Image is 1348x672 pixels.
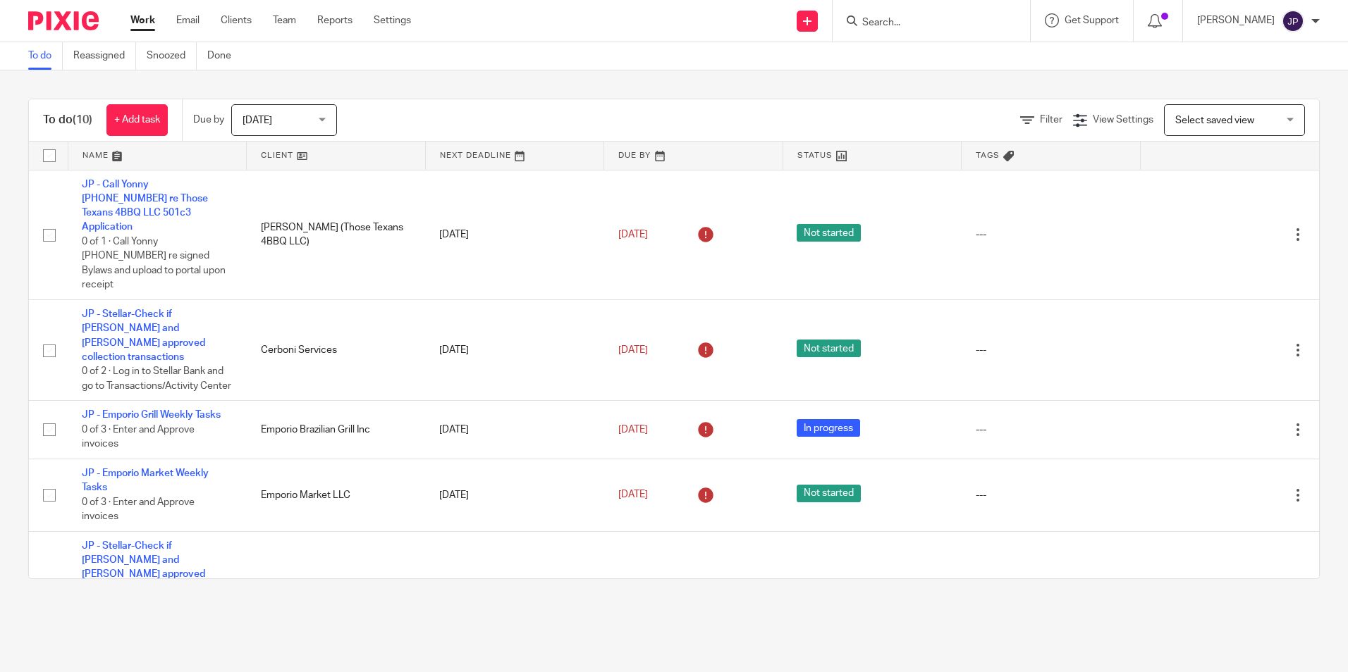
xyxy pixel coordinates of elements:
span: Select saved view [1175,116,1254,125]
span: 0 of 3 · Enter and Approve invoices [82,425,195,449]
span: [DATE] [618,345,648,355]
td: [DATE] [425,459,604,531]
span: (10) [73,114,92,125]
a: JP - Stellar-Check if [PERSON_NAME] and [PERSON_NAME] approved collection transactions [82,309,205,362]
a: JP - Emporio Grill Weekly Tasks [82,410,221,420]
div: --- [976,228,1127,242]
td: Cerboni Services [247,300,426,401]
a: Snoozed [147,42,197,70]
img: svg%3E [1282,10,1304,32]
span: View Settings [1093,115,1153,125]
span: 0 of 1 · Call Yonny [PHONE_NUMBER] re signed Bylaws and upload to portal upon receipt [82,237,226,290]
span: Not started [797,485,861,502]
span: 0 of 3 · Enter and Approve invoices [82,497,195,522]
div: --- [976,343,1127,357]
td: Emporio Brazilian Grill Inc [247,401,426,459]
span: Not started [797,224,861,242]
div: --- [976,423,1127,437]
span: [DATE] [618,230,648,239]
h1: To do [43,113,92,127]
a: Team [273,13,296,27]
span: Get Support [1065,15,1119,25]
a: Email [176,13,200,27]
td: [DATE] [425,300,604,401]
td: [DATE] [425,170,604,300]
span: Tags [976,151,1000,159]
span: [DATE] [618,425,648,435]
span: In progress [797,419,860,437]
a: Clients [221,13,252,27]
p: [PERSON_NAME] [1197,13,1275,27]
a: Reassigned [73,42,136,70]
td: [PERSON_NAME] (Those Texans 4BBQ LLC) [247,170,426,300]
td: Emporio Market LLC [247,459,426,531]
a: Reports [317,13,353,27]
a: Settings [374,13,411,27]
td: Cerboni Services [247,531,426,647]
a: JP - Stellar-Check if [PERSON_NAME] and [PERSON_NAME] approved collection transactions - Cerboni ... [82,541,227,608]
a: Done [207,42,242,70]
p: Due by [193,113,224,127]
input: Search [861,17,988,30]
span: [DATE] [618,490,648,500]
div: --- [976,488,1127,502]
td: [DATE] [425,401,604,459]
span: Not started [797,340,861,357]
td: [DATE] [425,531,604,647]
a: JP - Emporio Market Weekly Tasks [82,468,209,492]
span: 0 of 2 · Log in to Stellar Bank and go to Transactions/Activity Center [82,367,231,392]
span: [DATE] [243,116,272,125]
img: Pixie [28,11,99,30]
span: Filter [1040,115,1062,125]
a: To do [28,42,63,70]
a: JP - Call Yonny [PHONE_NUMBER] re Those Texans 4BBQ LLC 501c3 Application [82,180,208,232]
a: + Add task [106,104,168,136]
span: Not started [797,578,861,596]
a: Work [130,13,155,27]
